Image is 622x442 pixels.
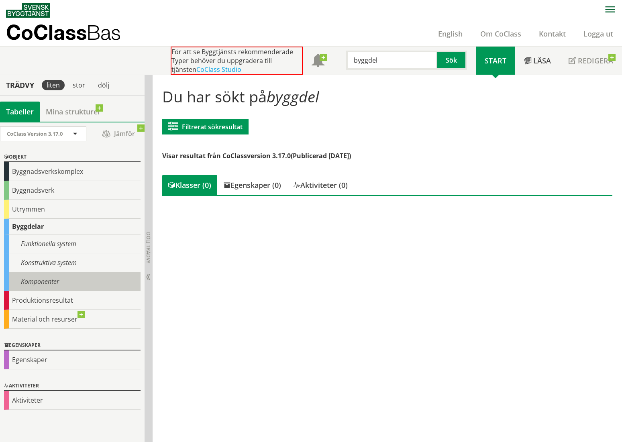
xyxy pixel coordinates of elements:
[4,391,141,410] div: Aktiviteter
[171,47,303,75] div: För att se Byggtjänsts rekommenderade Typer behöver du uppgradera till tjänsten
[4,234,141,253] div: Funktionella system
[4,350,141,369] div: Egenskaper
[476,47,515,75] a: Start
[4,219,141,234] div: Byggdelar
[196,65,241,74] a: CoClass Studio
[68,80,90,90] div: stor
[287,175,354,195] div: Aktiviteter (0)
[6,21,138,46] a: CoClassBas
[533,56,551,65] span: Läsa
[145,232,152,263] span: Dölj trädvy
[162,175,217,195] div: Klasser (0)
[312,55,324,68] span: Notifikationer
[162,119,249,134] button: Filtrerat sökresultat
[42,80,65,90] div: liten
[578,56,613,65] span: Redigera
[6,3,50,18] img: Svensk Byggtjänst
[291,151,351,160] span: (Publicerad [DATE])
[6,28,121,37] p: CoClass
[162,88,612,105] h1: Du har sökt på
[429,29,471,39] a: English
[267,86,319,107] span: byggdel
[4,291,141,310] div: Produktionsresultat
[4,341,141,350] div: Egenskaper
[515,47,560,75] a: Läsa
[4,162,141,181] div: Byggnadsverkskomplex
[4,310,141,329] div: Material och resurser
[437,51,467,70] button: Sök
[346,51,437,70] input: Sök
[93,80,114,90] div: dölj
[4,153,141,162] div: Objekt
[560,47,622,75] a: Redigera
[485,56,506,65] span: Start
[575,29,622,39] a: Logga ut
[2,81,39,90] div: Trädvy
[162,151,291,160] span: Visar resultat från CoClassversion 3.17.0
[4,253,141,272] div: Konstruktiva system
[4,272,141,291] div: Komponenter
[4,181,141,200] div: Byggnadsverk
[87,20,121,44] span: Bas
[94,127,143,141] span: Jämför
[471,29,530,39] a: Om CoClass
[40,102,107,122] a: Mina strukturer
[217,175,287,195] div: Egenskaper (0)
[530,29,575,39] a: Kontakt
[7,130,63,137] span: CoClass Version 3.17.0
[4,381,141,391] div: Aktiviteter
[4,200,141,219] div: Utrymmen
